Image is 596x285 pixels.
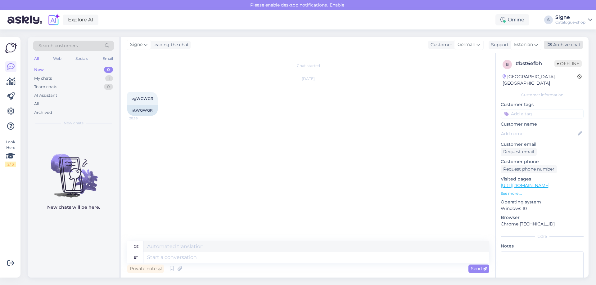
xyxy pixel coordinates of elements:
[501,199,584,205] p: Operating system
[555,15,585,20] div: Signe
[471,266,487,271] span: Send
[134,252,138,263] div: et
[554,60,582,67] span: Offline
[101,55,114,63] div: Email
[544,16,553,24] div: S
[34,67,44,73] div: New
[63,15,98,25] a: Explore AI
[501,243,584,249] p: Notes
[5,162,16,167] div: 2 / 3
[328,2,346,8] span: Enable
[501,109,584,118] input: Add a tag
[104,84,113,90] div: 0
[28,143,119,198] img: No chats
[501,130,576,137] input: Add name
[34,101,39,107] div: All
[34,84,57,90] div: Team chats
[104,67,113,73] div: 0
[501,148,537,156] div: Request email
[130,41,142,48] span: Signe
[501,234,584,239] div: Extra
[501,176,584,182] p: Visited pages
[501,205,584,212] p: Windows 10
[105,75,113,82] div: 1
[5,42,17,54] img: Askly Logo
[47,204,100,211] p: New chats will be here.
[33,55,40,63] div: All
[47,13,60,26] img: explore-ai
[34,109,52,116] div: Archived
[52,55,63,63] div: Web
[38,42,78,49] span: Search customers
[501,101,584,108] p: Customer tags
[458,41,475,48] span: German
[495,14,529,25] div: Online
[428,42,452,48] div: Customer
[127,63,489,69] div: Chat started
[151,42,189,48] div: leading the chat
[34,75,52,82] div: My chats
[506,62,509,67] span: b
[516,60,554,67] div: # bst6efbh
[74,55,89,63] div: Socials
[501,214,584,221] p: Browser
[555,20,585,25] div: Catalogue-shop
[501,141,584,148] p: Customer email
[544,41,583,49] div: Archive chat
[133,241,138,252] div: de
[501,121,584,127] p: Customer name
[555,15,592,25] a: SigneCatalogue-shop
[127,76,489,82] div: [DATE]
[503,73,577,87] div: [GEOGRAPHIC_DATA], [GEOGRAPHIC_DATA]
[501,191,584,196] p: See more ...
[489,42,509,48] div: Support
[501,183,549,188] a: [URL][DOMAIN_NAME]
[5,139,16,167] div: Look Here
[127,265,164,273] div: Private note
[129,116,152,121] span: 20:36
[127,105,158,116] div: ntWGWGR
[501,221,584,227] p: Chrome [TECHNICAL_ID]
[34,92,57,99] div: AI Assistant
[132,96,153,101] span: egWGWGR
[501,92,584,98] div: Customer information
[514,41,533,48] span: Estonian
[501,165,557,173] div: Request phone number
[64,120,84,126] span: New chats
[501,158,584,165] p: Customer phone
